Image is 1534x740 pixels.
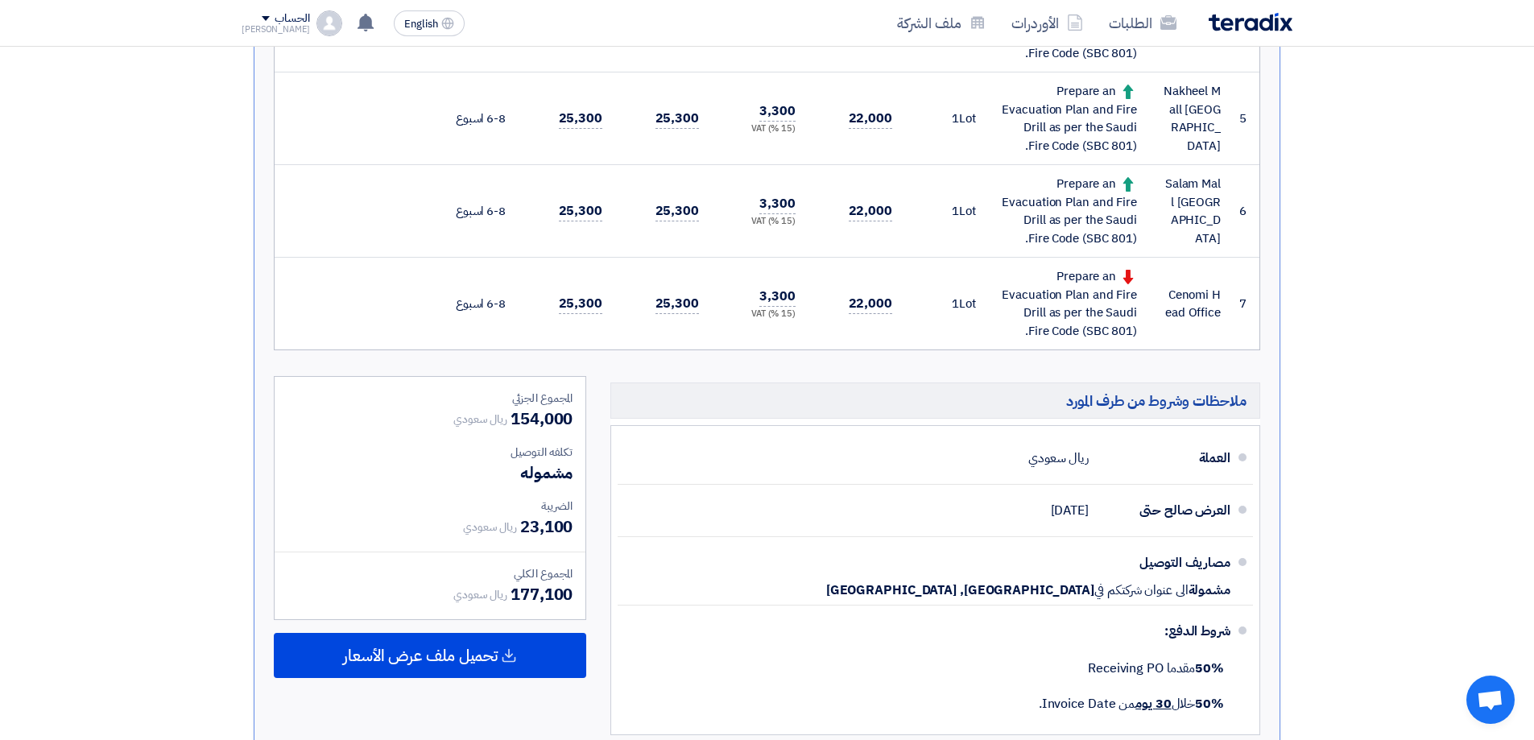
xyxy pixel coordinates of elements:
span: 1 [952,110,959,127]
span: 1 [952,295,959,312]
td: 6-8 اسبوع [435,165,519,258]
span: ريال سعودي [453,411,507,428]
div: العملة [1102,439,1230,477]
span: ريال سعودي [463,519,517,535]
div: ريال سعودي [1028,443,1089,473]
div: (15 %) VAT [725,308,796,321]
span: 22,000 [849,294,892,314]
td: Lot [905,258,989,350]
h5: ملاحظات وشروط من طرف المورد [610,382,1260,419]
td: 6-8 اسبوع [435,72,519,165]
u: 30 يوم [1135,694,1171,713]
div: مصاريف التوصيل [1102,544,1230,582]
td: Lot [905,72,989,165]
div: Prepare an Evacuation Plan and Fire Drill as per the Saudi Fire Code (SBC 801). [1002,267,1137,340]
span: 3,300 [759,101,796,122]
span: 22,000 [849,201,892,221]
button: English [394,10,465,36]
td: 5 [1234,72,1259,165]
a: الأوردرات [999,4,1096,42]
a: Open chat [1466,676,1515,724]
span: 25,300 [655,294,699,314]
span: 25,300 [559,201,602,221]
a: ملف الشركة [884,4,999,42]
span: 3,300 [759,287,796,307]
img: Teradix logo [1209,13,1292,31]
strong: 50% [1195,694,1224,713]
td: 6 [1234,165,1259,258]
span: 25,300 [559,109,602,129]
span: [DATE] [1051,502,1089,519]
span: مقدما Receiving PO [1088,659,1224,678]
span: 23,100 [520,515,573,539]
div: Prepare an Evacuation Plan and Fire Drill as per the Saudi Fire Code (SBC 801). [1002,175,1137,247]
span: 25,300 [655,201,699,221]
div: الحساب [275,12,309,26]
td: Nakheel Mall [GEOGRAPHIC_DATA] [1150,72,1234,165]
a: الطلبات [1096,4,1189,42]
td: Cenomi Head Office [1150,258,1234,350]
span: 25,300 [559,294,602,314]
span: الى عنوان شركتكم في [1094,582,1188,598]
div: العرض صالح حتى [1102,491,1230,530]
span: تحميل ملف عرض الأسعار [343,648,498,663]
span: مشمولة [1189,582,1230,598]
div: شروط الدفع: [643,612,1230,651]
span: خلال من Invoice Date. [1039,694,1224,713]
div: تكلفه التوصيل [287,444,573,461]
div: الضريبة [287,498,573,515]
img: profile_test.png [316,10,342,36]
span: 22,000 [849,109,892,129]
span: English [404,19,438,30]
span: [GEOGRAPHIC_DATA], [GEOGRAPHIC_DATA] [826,582,1094,598]
div: Prepare an Evacuation Plan and Fire Drill as per the Saudi Fire Code (SBC 801). [1002,82,1137,155]
div: المجموع الكلي [287,565,573,582]
div: (15 %) VAT [725,122,796,136]
span: 154,000 [511,407,573,431]
div: (15 %) VAT [725,215,796,229]
span: 25,300 [655,109,699,129]
strong: 50% [1195,659,1224,678]
td: Lot [905,165,989,258]
td: 6-8 اسبوع [435,258,519,350]
span: ريال سعودي [453,586,507,603]
td: Salam Mall [GEOGRAPHIC_DATA] [1150,165,1234,258]
span: مشموله [520,461,573,485]
div: [PERSON_NAME] [242,25,310,34]
span: 1 [952,202,959,220]
span: 177,100 [511,582,573,606]
td: 7 [1234,258,1259,350]
span: 3,300 [759,194,796,214]
div: المجموع الجزئي [287,390,573,407]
